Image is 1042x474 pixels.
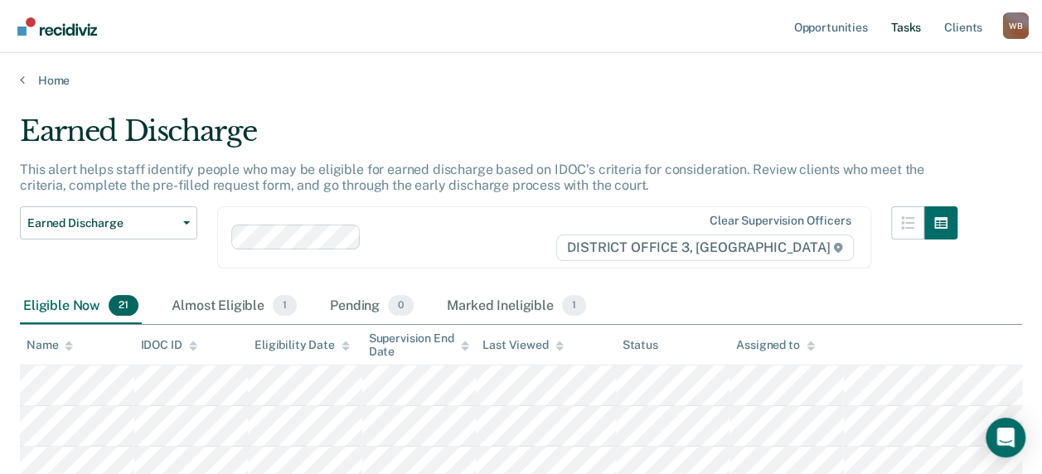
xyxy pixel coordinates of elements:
div: Clear supervision officers [710,214,851,228]
span: 0 [388,295,414,317]
img: Recidiviz [17,17,97,36]
div: Pending0 [327,288,417,325]
div: Almost Eligible1 [168,288,300,325]
button: Profile dropdown button [1002,12,1029,39]
span: Earned Discharge [27,216,177,230]
div: Earned Discharge [20,114,957,162]
div: Last Viewed [482,338,563,352]
div: Open Intercom Messenger [986,418,1025,457]
div: W B [1002,12,1029,39]
div: Supervision End Date [369,331,470,360]
div: Status [623,338,658,352]
div: Assigned to [736,338,814,352]
div: Name [27,338,73,352]
div: Eligibility Date [254,338,350,352]
span: 1 [562,295,586,317]
span: 1 [273,295,297,317]
div: Eligible Now21 [20,288,142,325]
p: This alert helps staff identify people who may be eligible for earned discharge based on IDOC’s c... [20,162,924,193]
span: DISTRICT OFFICE 3, [GEOGRAPHIC_DATA] [556,235,854,261]
div: Marked Ineligible1 [443,288,589,325]
div: IDOC ID [141,338,197,352]
span: 21 [109,295,138,317]
button: Earned Discharge [20,206,197,239]
a: Home [20,73,1022,88]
